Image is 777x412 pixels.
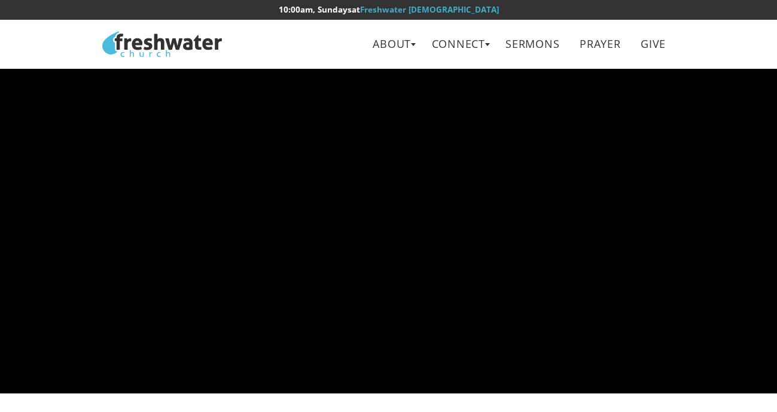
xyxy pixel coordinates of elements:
[102,31,222,57] img: Freshwater Church
[360,4,499,15] a: Freshwater [DEMOGRAPHIC_DATA]
[102,5,674,14] h6: at
[423,31,494,57] a: Connect
[497,31,568,57] a: Sermons
[279,4,352,15] time: 10:00am, Sundays
[632,31,675,57] a: Give
[571,31,629,57] a: Prayer
[364,31,420,57] a: About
